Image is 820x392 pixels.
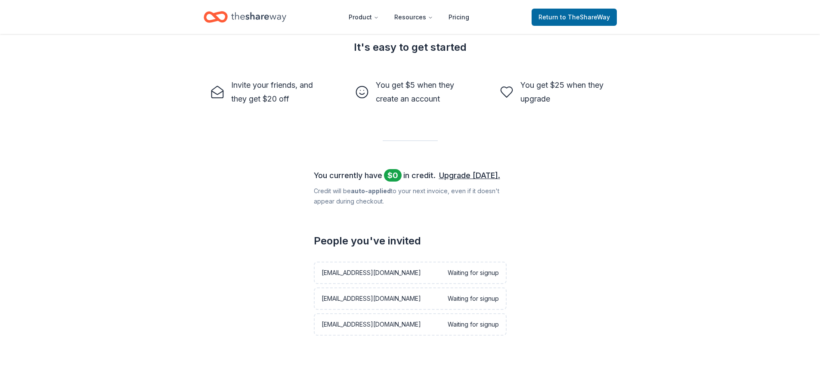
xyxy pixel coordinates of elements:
[351,187,391,194] b: auto-applied
[448,268,499,278] div: Waiting for signup
[387,9,440,26] button: Resources
[314,169,507,182] div: You currently have in credit.
[342,9,386,26] button: Product
[439,169,500,182] a: Upgrade [DATE].
[442,9,476,26] a: Pricing
[314,186,507,207] div: Credit will be to your next invoice, even if it doesn ' t appear during checkout.
[322,268,421,278] div: [EMAIL_ADDRESS][DOMAIN_NAME]
[448,319,499,330] div: Waiting for signup
[342,7,476,27] nav: Main
[376,78,465,106] div: You get $5 when they create an account
[204,40,617,54] div: It's easy to get started
[384,169,402,182] span: $ 0
[314,234,507,248] div: People you ' ve invited
[322,293,421,304] div: [EMAIL_ADDRESS][DOMAIN_NAME]
[532,9,617,26] a: Returnto TheShareWay
[560,13,610,21] span: to TheShareWay
[520,78,610,106] div: You get $25 when they upgrade
[204,7,286,27] a: Home
[322,319,421,330] div: [EMAIL_ADDRESS][DOMAIN_NAME]
[231,78,321,106] div: Invite your friends, and they get $20 off
[448,293,499,304] div: Waiting for signup
[538,12,610,22] span: Return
